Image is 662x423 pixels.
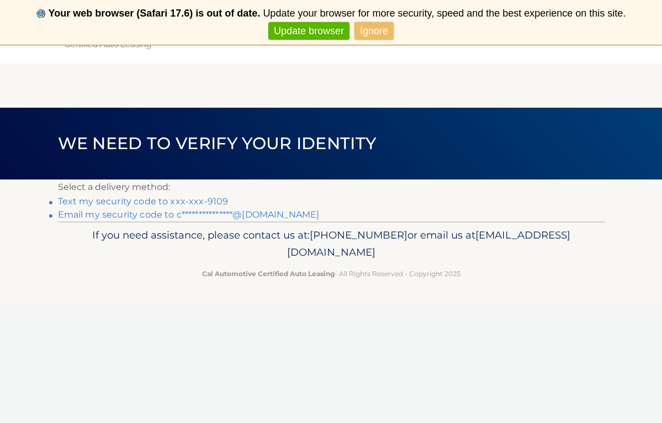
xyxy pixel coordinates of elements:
[65,226,597,262] p: If you need assistance, please contact us at: or email us at
[263,8,626,19] span: Update your browser for more security, speed and the best experience on this site.
[49,8,261,19] b: Your web browser (Safari 17.6) is out of date.
[354,22,394,40] a: Ignore
[58,196,229,207] a: Text my security code to xxx-xxx-9109
[65,268,597,279] p: - All Rights Reserved - Copyright 2025
[58,179,605,195] p: Select a delivery method:
[268,22,349,40] a: Update browser
[58,133,377,154] span: We need to verify your identity
[310,229,407,241] span: [PHONE_NUMBER]
[202,269,335,278] strong: Cal Automotive Certified Auto Leasing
